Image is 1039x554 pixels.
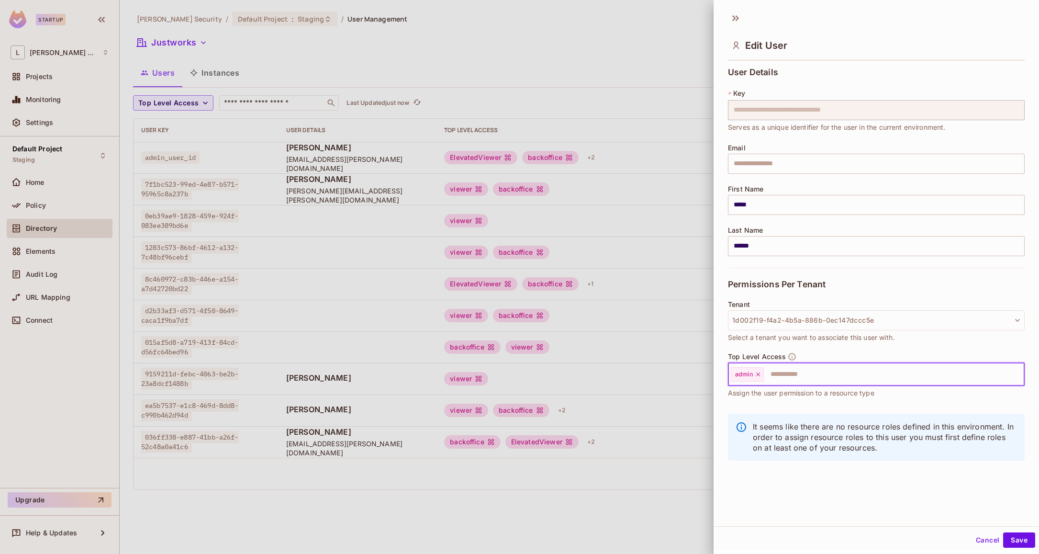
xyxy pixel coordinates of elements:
[728,388,874,398] span: Assign the user permission to a resource type
[972,532,1003,548] button: Cancel
[728,353,786,361] span: Top Level Access
[733,90,745,97] span: Key
[735,371,753,378] span: admin
[728,122,946,133] span: Serves as a unique identifier for the user in the current environment.
[728,185,764,193] span: First Name
[731,367,764,382] div: admin
[728,226,763,234] span: Last Name
[728,301,750,308] span: Tenant
[728,332,894,343] span: Select a tenant you want to associate this user with.
[1019,373,1021,375] button: Open
[728,144,746,152] span: Email
[728,68,778,77] span: User Details
[745,40,787,51] span: Edit User
[753,421,1017,453] p: It seems like there are no resource roles defined in this environment. In order to assign resourc...
[728,310,1025,330] button: 1d002f19-f4a2-4b5a-886b-0ec147dccc5e
[1003,532,1035,548] button: Save
[728,280,826,289] span: Permissions Per Tenant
